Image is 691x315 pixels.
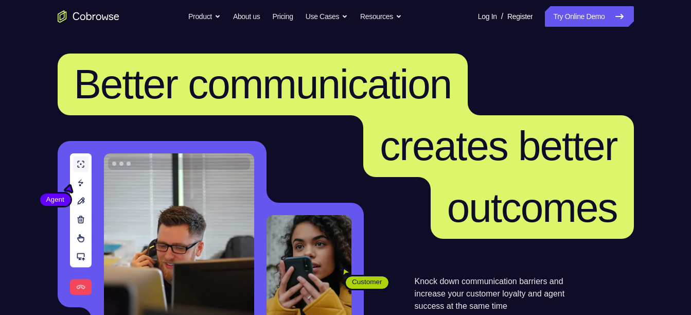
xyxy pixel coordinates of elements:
[233,6,260,27] a: About us
[380,123,617,169] span: creates better
[272,6,293,27] a: Pricing
[58,10,119,23] a: Go to the home page
[501,10,503,23] span: /
[74,61,452,107] span: Better communication
[306,6,348,27] button: Use Cases
[360,6,402,27] button: Resources
[188,6,221,27] button: Product
[545,6,633,27] a: Try Online Demo
[415,275,583,312] p: Knock down communication barriers and increase your customer loyalty and agent success at the sam...
[507,6,533,27] a: Register
[478,6,497,27] a: Log In
[447,185,617,231] span: outcomes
